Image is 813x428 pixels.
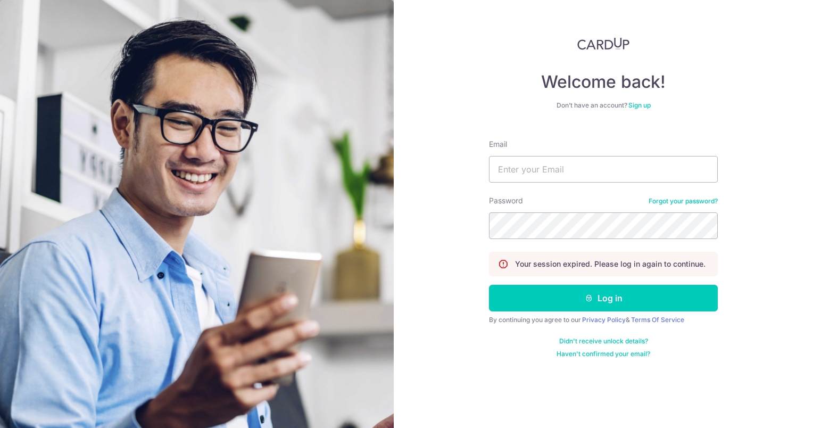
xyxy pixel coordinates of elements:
h4: Welcome back! [489,71,718,93]
label: Password [489,195,523,206]
input: Enter your Email [489,156,718,183]
a: Privacy Policy [582,316,626,324]
a: Sign up [628,101,651,109]
a: Terms Of Service [631,316,684,324]
label: Email [489,139,507,150]
img: CardUp Logo [577,37,629,50]
a: Forgot your password? [649,197,718,205]
p: Your session expired. Please log in again to continue. [515,259,706,269]
a: Haven't confirmed your email? [557,350,650,358]
div: By continuing you agree to our & [489,316,718,324]
a: Didn't receive unlock details? [559,337,648,345]
div: Don’t have an account? [489,101,718,110]
button: Log in [489,285,718,311]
